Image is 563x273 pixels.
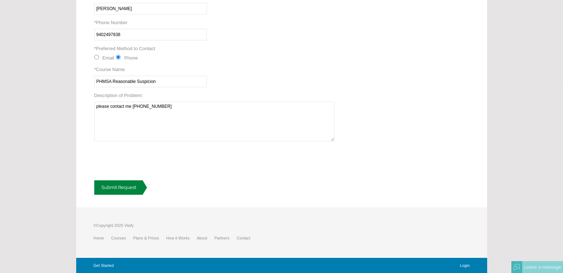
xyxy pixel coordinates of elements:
a: About [197,236,215,240]
iframe: reCAPTCHA [94,147,204,175]
a: How it Works [166,236,197,240]
label: Course Name [94,67,125,72]
label: Description of Problem: [94,93,143,98]
a: Contact [237,236,257,240]
a: Courses [111,236,133,240]
span: Copyright 2025 Visify [96,223,134,228]
a: Get Started [94,263,114,268]
label: Preferred Method to Contact [94,46,155,51]
p: © [94,222,258,233]
a: Partners [215,236,237,240]
div: Leave a message [522,261,563,273]
img: Offline [514,264,520,270]
a: Login [460,263,470,268]
label: Phone Number [94,20,128,25]
label: Phone [124,55,138,61]
a: Home [94,236,111,240]
label: Email [103,55,114,61]
a: Plans & Prices [133,236,166,240]
a: Submit Request [94,180,147,195]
